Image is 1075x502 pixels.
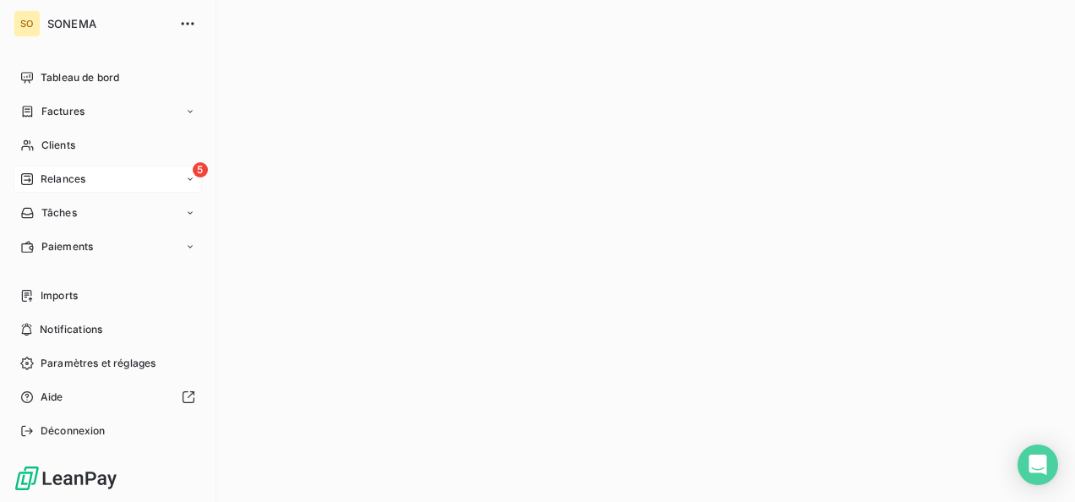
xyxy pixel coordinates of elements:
img: Logo LeanPay [14,465,118,492]
span: Imports [41,288,78,303]
span: 5 [193,162,208,177]
div: SO [14,10,41,37]
span: Notifications [40,322,102,337]
span: Relances [41,172,85,187]
span: Factures [41,104,85,119]
span: Déconnexion [41,423,106,439]
span: Paramètres et réglages [41,356,156,371]
span: Tableau de bord [41,70,119,85]
div: Open Intercom Messenger [1018,445,1058,485]
span: Tâches [41,205,77,221]
span: Aide [41,390,63,405]
span: SONEMA [47,17,169,30]
span: Clients [41,138,75,153]
a: Aide [14,384,202,411]
span: Paiements [41,239,93,254]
